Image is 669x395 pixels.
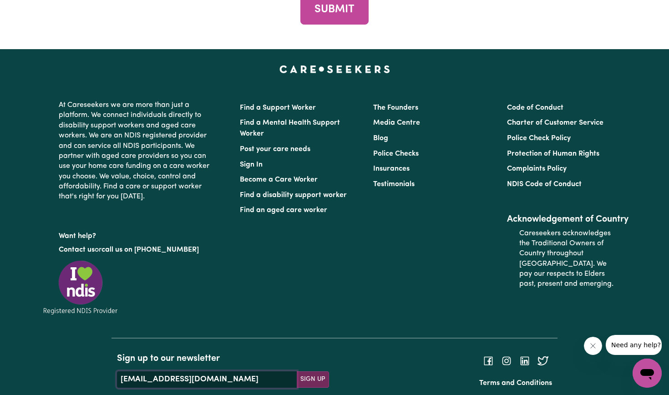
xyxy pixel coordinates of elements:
[501,357,512,364] a: Follow Careseekers on Instagram
[633,359,662,388] iframe: Button to launch messaging window
[40,259,122,316] img: Registered NDIS provider
[101,246,199,253] a: call us on [PHONE_NUMBER]
[507,181,582,188] a: NDIS Code of Conduct
[507,135,571,142] a: Police Check Policy
[240,161,263,168] a: Sign In
[117,371,297,388] input: Enter your email here...
[519,357,530,364] a: Follow Careseekers on LinkedIn
[373,150,419,157] a: Police Checks
[373,104,418,111] a: The Founders
[117,353,329,364] h2: Sign up to our newsletter
[59,246,95,253] a: Contact us
[507,119,603,127] a: Charter of Customer Service
[507,150,599,157] a: Protection of Human Rights
[519,225,617,293] p: Careseekers acknowledges the Traditional Owners of Country throughout [GEOGRAPHIC_DATA]. We pay o...
[584,337,602,355] iframe: Close message
[296,371,329,388] button: Subscribe
[240,192,347,199] a: Find a disability support worker
[537,357,548,364] a: Follow Careseekers on Twitter
[479,380,552,387] a: Terms and Conditions
[240,104,316,111] a: Find a Support Worker
[59,241,210,258] p: or
[279,66,390,73] a: Careseekers home page
[373,119,420,127] a: Media Centre
[240,207,327,214] a: Find an aged care worker
[373,165,410,172] a: Insurances
[507,104,563,111] a: Code of Conduct
[59,96,210,206] p: At Careseekers we are more than just a platform. We connect individuals directly to disability su...
[59,228,210,241] p: Want help?
[507,214,629,225] h2: Acknowledgement of Country
[606,335,662,355] iframe: Message from company
[373,181,415,188] a: Testimonials
[240,119,340,137] a: Find a Mental Health Support Worker
[240,176,318,183] a: Become a Care Worker
[240,146,310,153] a: Post your care needs
[373,135,388,142] a: Blog
[507,165,567,172] a: Complaints Policy
[483,357,494,364] a: Follow Careseekers on Facebook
